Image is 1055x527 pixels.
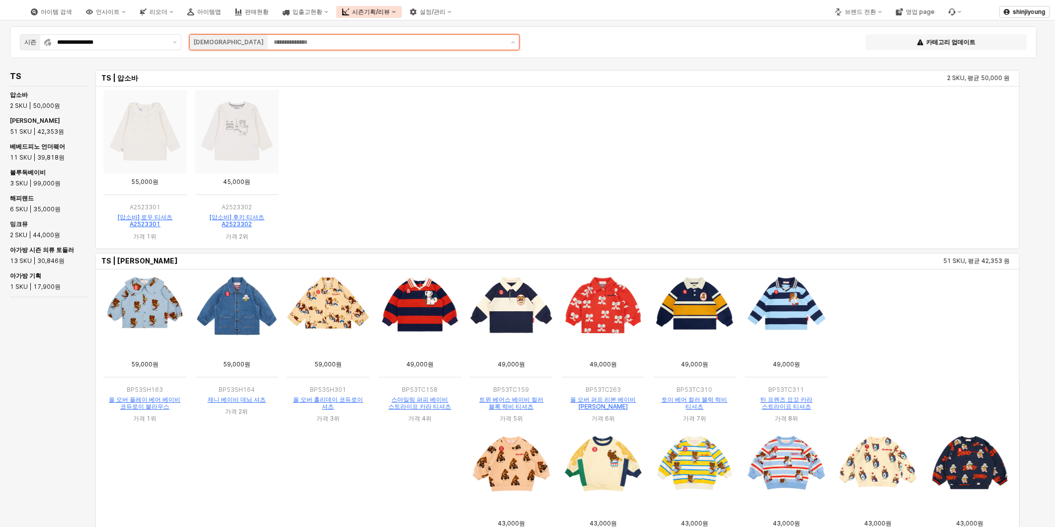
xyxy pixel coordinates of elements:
div: 아이템 검색 [25,6,78,18]
h6: TS | [PERSON_NAME] [101,257,253,265]
h6: TS | 압소바 [101,74,253,83]
span: 13 SKU | 30,846원 [10,256,65,266]
div: [DEMOGRAPHIC_DATA] [194,37,264,47]
button: 제안 사항 표시 [169,35,181,50]
div: 아이템 검색 [41,8,72,15]
p: 카테고리 업데이트 [926,38,976,46]
span: 2 SKU | 50,000원 [10,101,60,111]
div: 설정/관리 [404,6,457,18]
div: 영업 page [890,6,941,18]
div: 브랜드 전환 [829,6,888,18]
span: 아가방 기획 [10,272,41,279]
div: 시즌 [24,37,36,47]
button: 제안 사항 표시 [507,35,519,50]
div: 입출고현황 [277,6,334,18]
div: 시즌기획/리뷰 [336,6,402,18]
span: 해피랜드 [10,194,34,202]
div: 영업 page [906,8,935,15]
div: 리오더 [134,6,179,18]
span: 블루독베이비 [10,169,46,176]
p: 51 SKU, 평균 42,353 원 [562,257,1010,265]
div: 아이템맵 [181,6,227,18]
span: 압소바 [10,91,28,98]
div: 리오더 [150,8,167,15]
div: 인사이트 [80,6,132,18]
span: 11 SKU | 39,818원 [10,153,65,163]
div: 브랜드 전환 [845,8,876,15]
div: 시즌기획/리뷰 [352,8,390,15]
div: 입출고현황 [293,8,322,15]
span: 3 SKU | 99,000원 [10,178,61,188]
span: 아가방 시즌 의류 토들러 [10,246,74,254]
div: 설정/관리 [420,8,446,15]
span: 베베드피노 언더웨어 [10,143,65,150]
span: 2 SKU | 44,000원 [10,230,60,240]
div: 판매현황 [245,8,269,15]
div: 판매현황 [229,6,275,18]
span: 51 SKU | 42,353원 [10,127,64,137]
span: 1 SKU | 17,900원 [10,282,61,292]
p: shinjiyoung [1013,8,1046,16]
div: 버그 제보 및 기능 개선 요청 [943,6,968,18]
p: 2 SKU, 평균 50,000 원 [562,74,1010,83]
span: 6 SKU | 35,000원 [10,204,61,214]
span: [PERSON_NAME] [10,117,60,124]
h5: TS [10,71,87,81]
div: 아이템맵 [197,8,221,15]
span: 밍크뮤 [10,220,28,228]
div: 인사이트 [96,8,120,15]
